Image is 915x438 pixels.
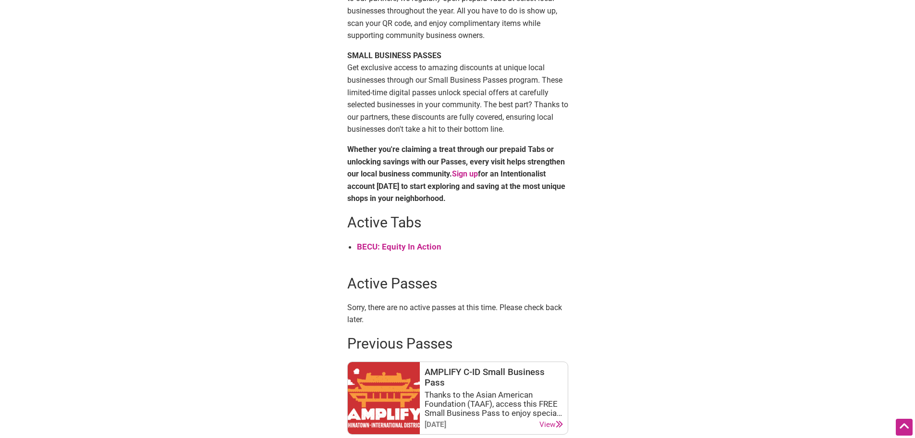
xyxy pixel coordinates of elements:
h2: Active Passes [347,274,568,294]
p: Sorry, there are no active passes at this time. Please check back later. [347,301,568,326]
div: Thanks to the Asian American Foundation (TAAF), access this FREE Small Business Pass to enjoy spe... [425,390,563,417]
h2: Active Tabs [347,213,568,233]
a: Sign up [452,169,478,178]
strong: Whether you're claiming a treat through our prepaid Tabs or unlocking savings with our Passes, ev... [347,145,565,203]
strong: SMALL BUSINESS PASSES [347,51,441,60]
a: View [539,420,563,429]
a: BECU: Equity In Action [357,242,441,251]
div: Scroll Back to Top [896,419,913,436]
h2: Previous Passes [347,334,568,354]
p: Get exclusive access to amazing discounts at unique local businesses through our Small Business P... [347,50,568,136]
div: [DATE] [425,420,446,429]
img: AMPLIFY - Chinatown-International District [348,362,420,434]
h3: AMPLIFY C-ID Small Business Pass [425,367,563,388]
